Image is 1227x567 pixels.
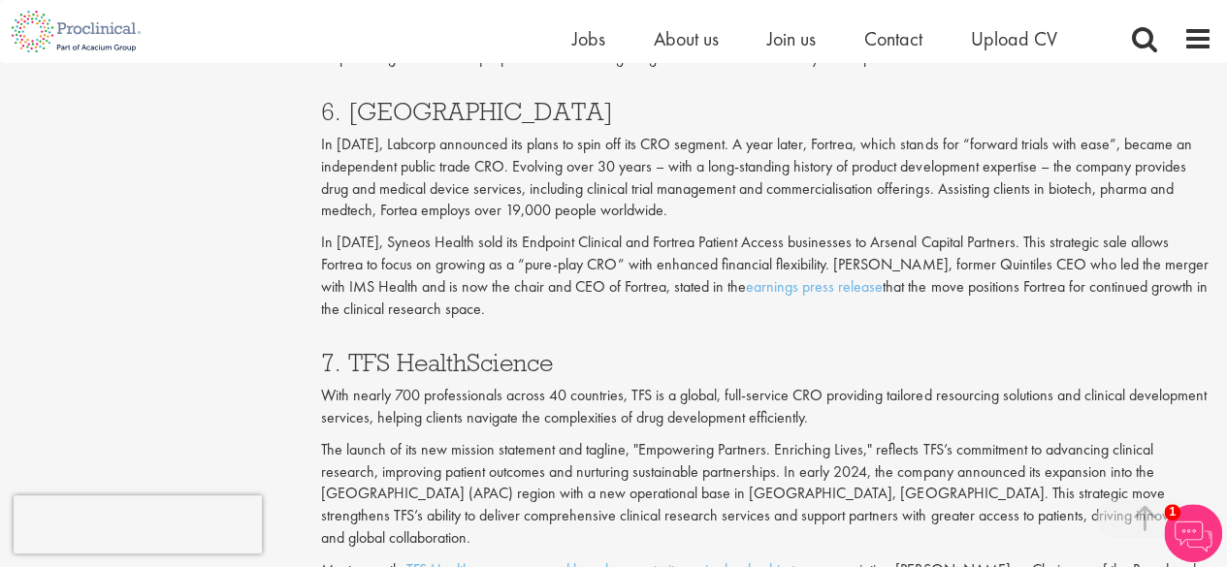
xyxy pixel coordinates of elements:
p: The launch of its new mission statement and tagline, "Empowering Partners. Enriching Lives," refl... [321,439,1212,550]
p: With nearly 700 professionals across 40 countries, TFS is a global, full-service CRO providing ta... [321,385,1212,429]
h3: 7. TFS HealthScience [321,350,1212,375]
h3: 6. [GEOGRAPHIC_DATA] [321,99,1212,124]
p: In [DATE], Labcorp announced its plans to spin off its CRO segment. A year later, Fortrea, which ... [321,134,1212,222]
a: earnings press release [746,276,883,297]
a: Join us [767,26,816,51]
a: About us [654,26,719,51]
a: Contact [864,26,922,51]
iframe: reCAPTCHA [14,495,262,553]
span: 1 [1164,504,1180,520]
a: Jobs [572,26,605,51]
img: Chatbot [1164,504,1222,562]
a: Upload CV [971,26,1057,51]
p: In [DATE], Syneos Health sold its Endpoint Clinical and Fortrea Patient Access businesses to Arse... [321,232,1212,320]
